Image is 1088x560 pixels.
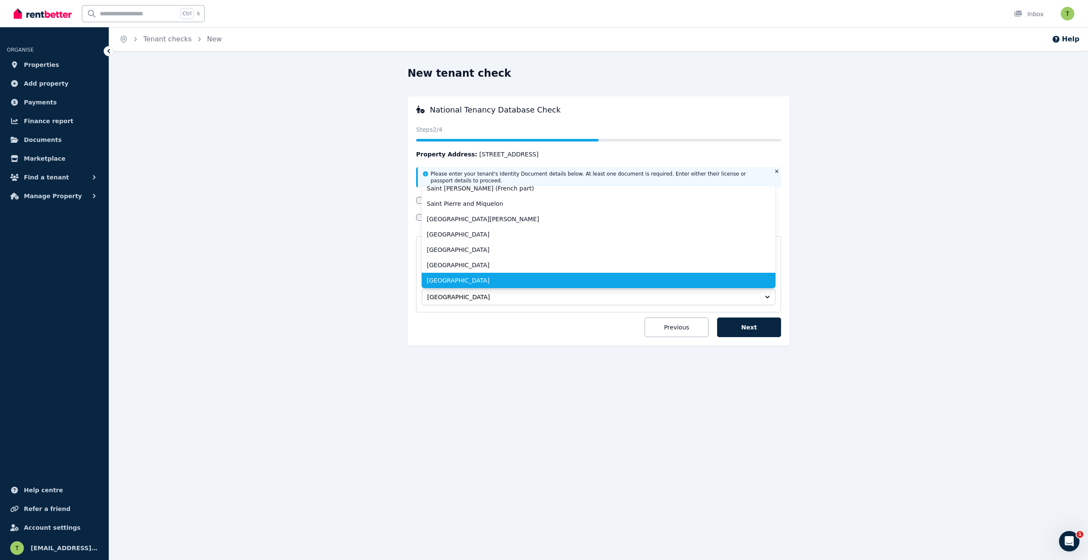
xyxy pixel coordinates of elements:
span: Add property [24,78,69,89]
button: Next [717,318,781,337]
a: Add property [7,75,102,92]
span: Ctrl [180,8,194,19]
span: [GEOGRAPHIC_DATA] [427,276,760,285]
a: New [207,35,222,43]
span: Payments [24,97,57,107]
p: Steps 2 /4 [416,125,781,134]
span: Properties [24,60,59,70]
span: Help centre [24,485,63,495]
a: Marketplace [7,150,102,167]
h1: New tenant check [408,66,511,80]
a: Properties [7,56,102,73]
span: Documents [24,135,62,145]
a: Help centre [7,482,102,499]
nav: Breadcrumb [109,27,232,51]
span: [GEOGRAPHIC_DATA] [427,230,760,239]
p: Please enter your tenant's Identity Document details below. At least one document is required. En... [431,170,769,184]
span: ORGANISE [7,47,34,53]
span: Saint Pierre and Miquelon [427,199,760,208]
a: Refer a friend [7,500,102,517]
button: Help [1052,34,1079,44]
a: Documents [7,131,102,148]
button: [GEOGRAPHIC_DATA] [422,289,775,305]
iframe: Intercom live chat [1059,531,1079,551]
button: Manage Property [7,188,102,205]
span: 1 [1076,531,1083,538]
a: Account settings [7,519,102,536]
span: [GEOGRAPHIC_DATA] [427,245,760,254]
img: tysonbrown@live.com.au [1061,7,1074,20]
button: Previous [645,318,709,337]
div: Inbox [1014,10,1044,18]
button: Find a tenant [7,169,102,186]
h3: National Tenancy Database Check [416,105,781,115]
span: Marketplace [24,153,65,164]
img: RentBetter [14,7,72,20]
span: [GEOGRAPHIC_DATA] [427,293,758,301]
span: Finance report [24,116,73,126]
span: Find a tenant [24,172,69,182]
span: [GEOGRAPHIC_DATA][PERSON_NAME] [427,215,760,223]
span: Property Address: [416,151,477,158]
img: tysonbrown@live.com.au [10,541,24,555]
ul: [GEOGRAPHIC_DATA] [422,186,775,288]
span: [GEOGRAPHIC_DATA] [427,261,760,269]
span: [STREET_ADDRESS] [479,150,538,159]
a: Finance report [7,113,102,130]
span: Saint [PERSON_NAME] (French part) [427,184,760,193]
a: Tenant checks [143,35,192,43]
span: Account settings [24,522,81,533]
span: [EMAIL_ADDRESS][DOMAIN_NAME] [31,543,98,553]
a: Payments [7,94,102,111]
span: Manage Property [24,191,82,201]
span: Refer a friend [24,504,70,514]
span: k [197,10,200,17]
